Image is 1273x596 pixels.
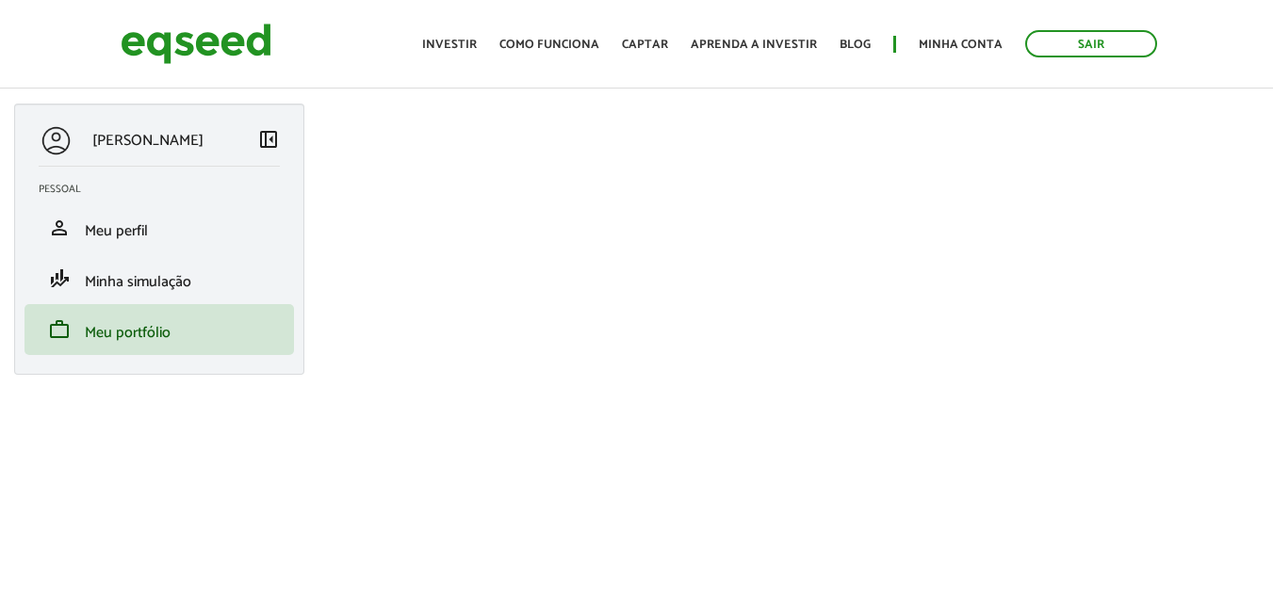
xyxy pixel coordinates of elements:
[85,320,171,346] span: Meu portfólio
[919,39,1003,51] a: Minha conta
[257,128,280,151] span: left_panel_close
[622,39,668,51] a: Captar
[840,39,871,51] a: Blog
[48,318,71,341] span: work
[499,39,599,51] a: Como funciona
[92,132,204,150] p: [PERSON_NAME]
[85,269,191,295] span: Minha simulação
[24,202,294,253] li: Meu perfil
[257,128,280,154] a: Colapsar menu
[422,39,477,51] a: Investir
[48,217,71,239] span: person
[39,267,280,290] a: finance_modeMinha simulação
[85,218,148,244] span: Meu perfil
[48,267,71,290] span: finance_mode
[691,39,817,51] a: Aprenda a investir
[39,217,280,239] a: personMeu perfil
[39,184,294,195] h2: Pessoal
[24,304,294,355] li: Meu portfólio
[24,253,294,304] li: Minha simulação
[1025,30,1157,57] a: Sair
[39,318,280,341] a: workMeu portfólio
[121,19,271,69] img: EqSeed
